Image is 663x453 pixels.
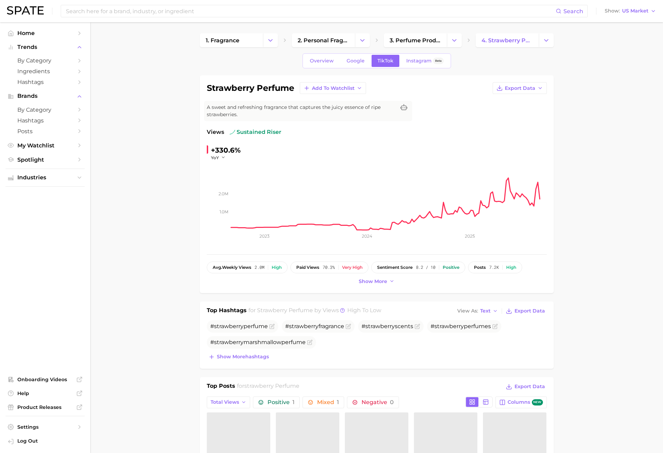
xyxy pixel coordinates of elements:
input: Search here for a brand, industry, or ingredient [65,5,556,17]
button: Flag as miscategorized or irrelevant [269,324,275,329]
span: paid views [296,265,319,270]
span: A sweet and refreshing fragrance that captures the juicy essence of ripe strawberries. [207,104,396,118]
span: Export Data [505,85,535,91]
span: new [532,399,543,406]
span: Log Out [17,438,79,444]
span: Add to Watchlist [312,85,355,91]
span: Settings [17,424,73,430]
img: SPATE [7,6,44,15]
h2: for [237,382,299,392]
abbr: average [213,265,222,270]
span: Total Views [211,399,239,405]
span: strawberry [434,323,464,330]
a: 3. perfume products [384,33,447,47]
span: Product Releases [17,404,73,410]
span: Industries [17,174,73,181]
h2: for by Views [248,306,381,316]
span: sentiment score [377,265,413,270]
tspan: 2023 [259,233,269,239]
a: Spotlight [6,154,85,165]
span: YoY [211,155,219,161]
span: 1 [292,399,295,405]
span: by Category [17,106,73,113]
span: Onboarding Videos [17,376,73,383]
tspan: 2.0m [219,191,228,196]
span: Brands [17,93,73,99]
button: Export Data [493,82,547,94]
button: Flag as miscategorized or irrelevant [307,340,313,345]
button: Add to Watchlist [300,82,366,94]
button: paid views70.3%Very high [290,262,368,273]
span: Ingredients [17,68,73,75]
span: strawberry [289,323,318,330]
span: Hashtags [17,117,73,124]
span: strawberry [214,323,244,330]
button: avg.weekly views2.0mHigh [207,262,288,273]
span: 3. perfume products [390,37,441,44]
span: perfume [244,323,268,330]
tspan: 1.0m [220,209,228,214]
span: Trends [17,44,73,50]
span: Show more hashtags [217,354,269,360]
span: Posts [17,128,73,135]
span: 70.3% [323,265,335,270]
span: 0 [390,399,394,405]
a: 2. personal fragrance [292,33,355,47]
a: Settings [6,422,85,432]
span: # s [431,323,491,330]
div: Very high [342,265,363,270]
span: Export Data [515,308,545,314]
span: strawberry [214,339,244,345]
span: 4. strawberry perfume [482,37,533,44]
button: Flag as miscategorized or irrelevant [415,324,420,329]
button: Show morehashtags [207,352,271,362]
span: Show more [359,279,387,284]
a: InstagramBeta [400,55,450,67]
span: Mixed [317,400,339,405]
span: 2.0m [255,265,264,270]
img: sustained riser [230,129,235,135]
span: Overview [310,58,334,64]
span: perfume [464,323,488,330]
button: Change Category [539,33,554,47]
span: US Market [622,9,648,13]
span: Instagram [406,58,432,64]
a: by Category [6,55,85,66]
h1: Top Hashtags [207,306,247,316]
span: Search [563,8,583,15]
span: Google [347,58,365,64]
a: Google [341,55,371,67]
a: Log out. Currently logged in with e-mail jacob.demos@robertet.com. [6,436,85,447]
h1: strawberry perfume [207,84,294,92]
button: Trends [6,42,85,52]
span: Positive [267,400,295,405]
span: Columns [508,399,543,406]
span: by Category [17,57,73,64]
span: Spotlight [17,156,73,163]
button: ShowUS Market [603,7,658,16]
button: sentiment score8.2 / 10Positive [371,262,465,273]
button: Total Views [207,396,250,408]
a: Overview [304,55,340,67]
a: Posts [6,126,85,137]
span: Views [207,128,224,136]
span: 1 [337,399,339,405]
tspan: 2025 [465,233,475,239]
span: strawberry perfume [257,307,313,314]
h1: Top Posts [207,382,235,392]
div: High [506,265,516,270]
a: Onboarding Videos [6,374,85,385]
span: Hashtags [17,79,73,85]
a: My Watchlist [6,140,85,151]
span: high to low [347,307,381,314]
button: Export Data [504,306,546,316]
button: Change Category [355,33,370,47]
span: Export Data [515,384,545,390]
tspan: 2024 [362,233,372,239]
span: Help [17,390,73,396]
span: Text [480,309,491,313]
span: Show [605,9,620,13]
span: Beta [435,58,442,64]
span: 1. fragrance [206,37,239,44]
span: Home [17,30,73,36]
